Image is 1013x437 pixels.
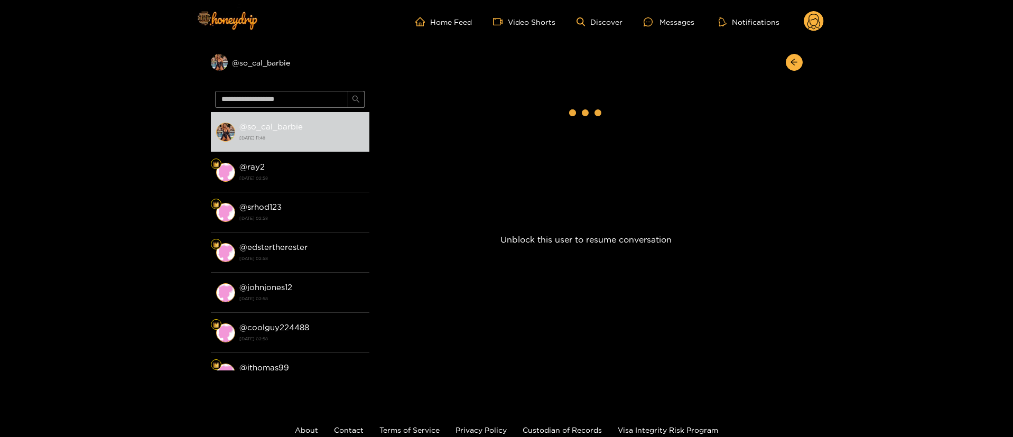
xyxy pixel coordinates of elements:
img: conversation [216,283,235,302]
a: Video Shorts [493,17,555,26]
img: Fan Level [213,362,219,368]
a: About [295,426,318,434]
img: Fan Level [213,161,219,168]
strong: @ edstertherester [239,243,308,252]
img: Fan Level [213,241,219,248]
span: home [415,17,430,26]
strong: [DATE] 02:58 [239,334,364,343]
strong: @ johnjones12 [239,283,292,292]
img: conversation [216,243,235,262]
img: conversation [216,203,235,222]
div: Messages [644,16,694,28]
a: Privacy Policy [456,426,507,434]
span: arrow-left [790,58,798,67]
button: Notifications [715,16,783,27]
strong: [DATE] 02:58 [239,294,364,303]
button: search [348,91,365,108]
a: Custodian of Records [523,426,602,434]
div: Unblock this user to resume conversation [369,87,803,393]
strong: [DATE] 11:48 [239,133,364,143]
a: Contact [334,426,364,434]
strong: @ so_cal_barbie [239,122,303,131]
strong: @ jthomas99 [239,363,289,372]
strong: [DATE] 02:58 [239,254,364,263]
img: conversation [216,323,235,342]
a: Discover [577,17,622,26]
div: @so_cal_barbie [211,54,369,71]
span: video-camera [493,17,508,26]
button: arrow-left [786,54,803,71]
strong: @ srhod123 [239,202,282,211]
img: conversation [216,163,235,182]
img: conversation [216,364,235,383]
span: search [352,95,360,104]
strong: @ coolguy224488 [239,323,309,332]
a: Visa Integrity Risk Program [618,426,718,434]
strong: [DATE] 02:58 [239,213,364,223]
strong: [DATE] 02:58 [239,173,364,183]
img: conversation [216,123,235,142]
a: Terms of Service [379,426,440,434]
a: Home Feed [415,17,472,26]
img: Fan Level [213,322,219,328]
strong: @ ray2 [239,162,265,171]
img: Fan Level [213,201,219,208]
